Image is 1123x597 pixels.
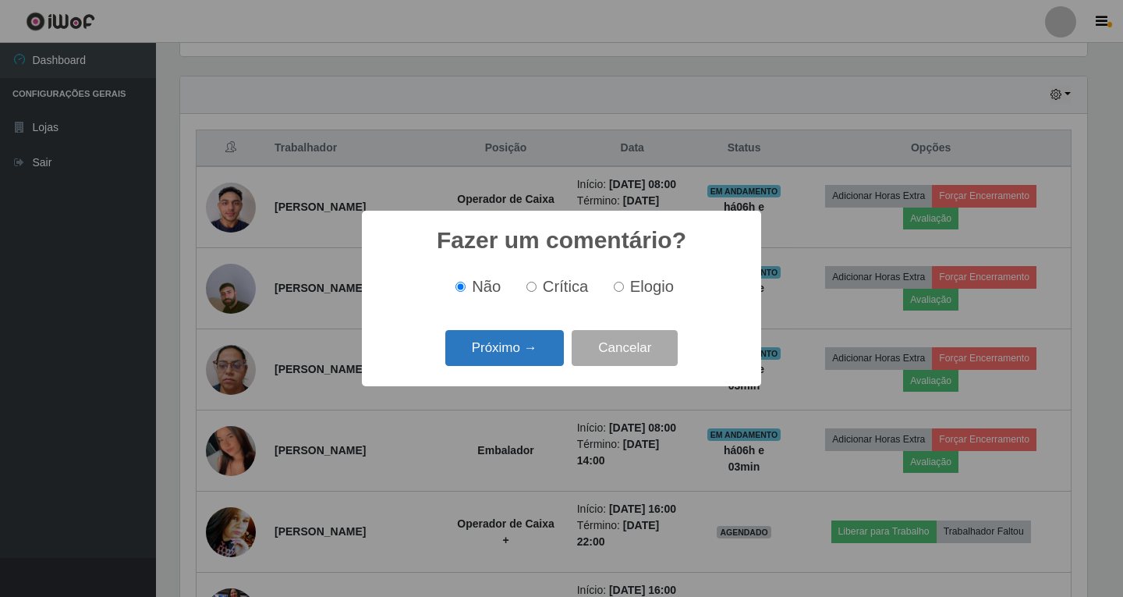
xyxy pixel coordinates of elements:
span: Não [472,278,501,295]
button: Cancelar [572,330,678,367]
input: Crítica [526,282,537,292]
input: Elogio [614,282,624,292]
span: Crítica [543,278,589,295]
button: Próximo → [445,330,564,367]
span: Elogio [630,278,674,295]
input: Não [455,282,466,292]
h2: Fazer um comentário? [437,226,686,254]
